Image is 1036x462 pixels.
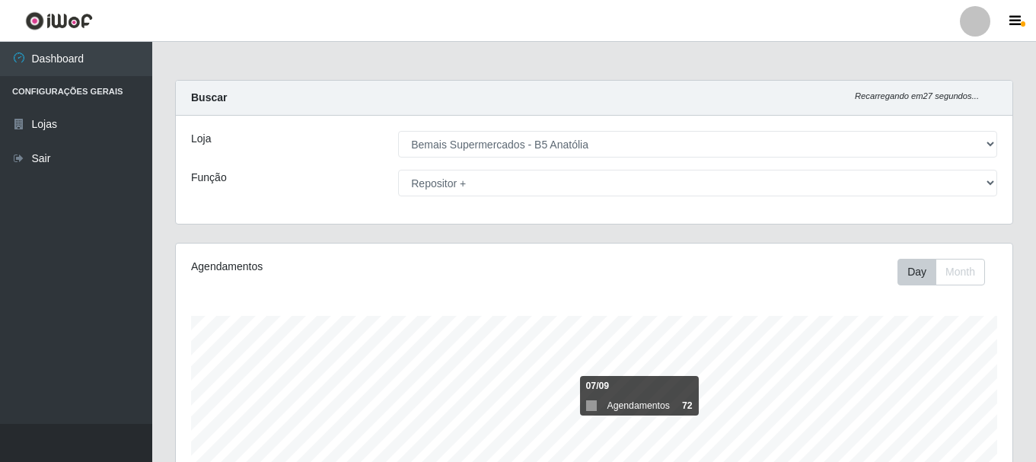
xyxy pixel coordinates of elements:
div: Agendamentos [191,259,514,275]
button: Month [936,259,985,285]
button: Day [897,259,936,285]
img: CoreUI Logo [25,11,93,30]
i: Recarregando em 27 segundos... [855,91,979,100]
div: First group [897,259,985,285]
div: Toolbar with button groups [897,259,997,285]
strong: Buscar [191,91,227,104]
label: Função [191,170,227,186]
label: Loja [191,131,211,147]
